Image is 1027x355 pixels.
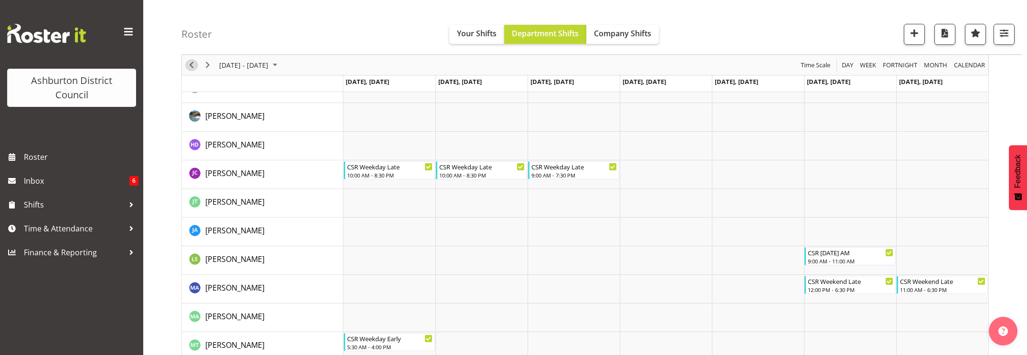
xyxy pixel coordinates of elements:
[205,111,265,121] span: [PERSON_NAME]
[439,162,525,171] div: CSR Weekday Late
[205,311,265,322] a: [PERSON_NAME]
[347,343,433,351] div: 5:30 AM - 4:00 PM
[24,174,129,188] span: Inbox
[512,28,579,39] span: Department Shifts
[808,286,893,293] div: 12:00 PM - 6:30 PM
[799,59,832,71] button: Time Scale
[897,276,988,294] div: Megan Allott"s event - CSR Weekend Late Begin From Sunday, October 5, 2025 at 11:00:00 AM GMT+13:...
[858,59,878,71] button: Timeline Week
[347,162,433,171] div: CSR Weekday Late
[994,24,1015,45] button: Filter Shifts
[346,77,389,86] span: [DATE], [DATE]
[594,28,651,39] span: Company Shifts
[205,340,265,350] span: [PERSON_NAME]
[182,303,343,332] td: Meghan Anderson resource
[840,59,855,71] button: Timeline Day
[7,24,86,43] img: Rosterit website logo
[182,246,343,275] td: Liam Stewart resource
[218,59,269,71] span: [DATE] - [DATE]
[807,77,850,86] span: [DATE], [DATE]
[998,326,1008,336] img: help-xxl-2.png
[528,161,619,179] div: Jill Cullimore"s event - CSR Weekday Late Begin From Wednesday, October 1, 2025 at 9:00:00 AM GMT...
[805,247,896,265] div: Liam Stewart"s event - CSR Saturday AM Begin From Saturday, October 4, 2025 at 9:00:00 AM GMT+13:...
[530,77,574,86] span: [DATE], [DATE]
[183,55,200,75] div: Previous
[623,77,666,86] span: [DATE], [DATE]
[205,139,265,150] a: [PERSON_NAME]
[205,282,265,293] span: [PERSON_NAME]
[205,339,265,351] a: [PERSON_NAME]
[129,176,138,186] span: 6
[881,59,919,71] button: Fortnight
[808,276,893,286] div: CSR Weekend Late
[200,55,216,75] div: Next
[1009,145,1027,210] button: Feedback - Show survey
[185,59,198,71] button: Previous
[182,189,343,218] td: John Tarry resource
[24,198,124,212] span: Shifts
[17,73,127,102] div: Ashburton District Council
[182,103,343,132] td: Harrison Doak resource
[205,253,265,265] a: [PERSON_NAME]
[900,286,985,293] div: 11:00 AM - 6:30 PM
[800,59,831,71] span: Time Scale
[808,248,893,257] div: CSR [DATE] AM
[24,150,138,164] span: Roster
[344,333,435,351] div: Moira Tarry"s event - CSR Weekday Early Begin From Monday, September 29, 2025 at 5:30:00 AM GMT+1...
[953,59,987,71] button: Month
[182,275,343,303] td: Megan Allott resource
[205,110,265,122] a: [PERSON_NAME]
[923,59,948,71] span: Month
[439,171,525,179] div: 10:00 AM - 8:30 PM
[218,59,282,71] button: Sep 29 - Oct 05, 2025
[841,59,854,71] span: Day
[24,221,124,236] span: Time & Attendance
[586,25,659,44] button: Company Shifts
[347,334,433,343] div: CSR Weekday Early
[953,59,986,71] span: calendar
[436,161,527,179] div: Jill Cullimore"s event - CSR Weekday Late Begin From Tuesday, September 30, 2025 at 10:00:00 AM G...
[205,196,265,208] a: [PERSON_NAME]
[205,282,265,293] a: [PERSON_NAME]
[882,59,918,71] span: Fortnight
[201,59,214,71] button: Next
[205,197,265,207] span: [PERSON_NAME]
[808,257,893,265] div: 9:00 AM - 11:00 AM
[859,59,877,71] span: Week
[344,161,435,179] div: Jill Cullimore"s event - CSR Weekday Late Begin From Monday, September 29, 2025 at 10:00:00 AM GM...
[899,77,942,86] span: [DATE], [DATE]
[205,254,265,264] span: [PERSON_NAME]
[205,225,265,236] a: [PERSON_NAME]
[182,218,343,246] td: Julia Allen resource
[531,171,617,179] div: 9:00 AM - 7:30 PM
[805,276,896,294] div: Megan Allott"s event - CSR Weekend Late Begin From Saturday, October 4, 2025 at 12:00:00 PM GMT+1...
[934,24,955,45] button: Download a PDF of the roster according to the set date range.
[182,132,343,160] td: Hayley Dickson resource
[205,167,265,179] a: [PERSON_NAME]
[182,160,343,189] td: Jill Cullimore resource
[449,25,504,44] button: Your Shifts
[457,28,497,39] span: Your Shifts
[904,24,925,45] button: Add a new shift
[24,245,124,260] span: Finance & Reporting
[1014,155,1022,188] span: Feedback
[900,276,985,286] div: CSR Weekend Late
[922,59,949,71] button: Timeline Month
[531,162,617,171] div: CSR Weekday Late
[965,24,986,45] button: Highlight an important date within the roster.
[715,77,758,86] span: [DATE], [DATE]
[438,77,482,86] span: [DATE], [DATE]
[347,171,433,179] div: 10:00 AM - 8:30 PM
[181,29,212,40] h4: Roster
[504,25,586,44] button: Department Shifts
